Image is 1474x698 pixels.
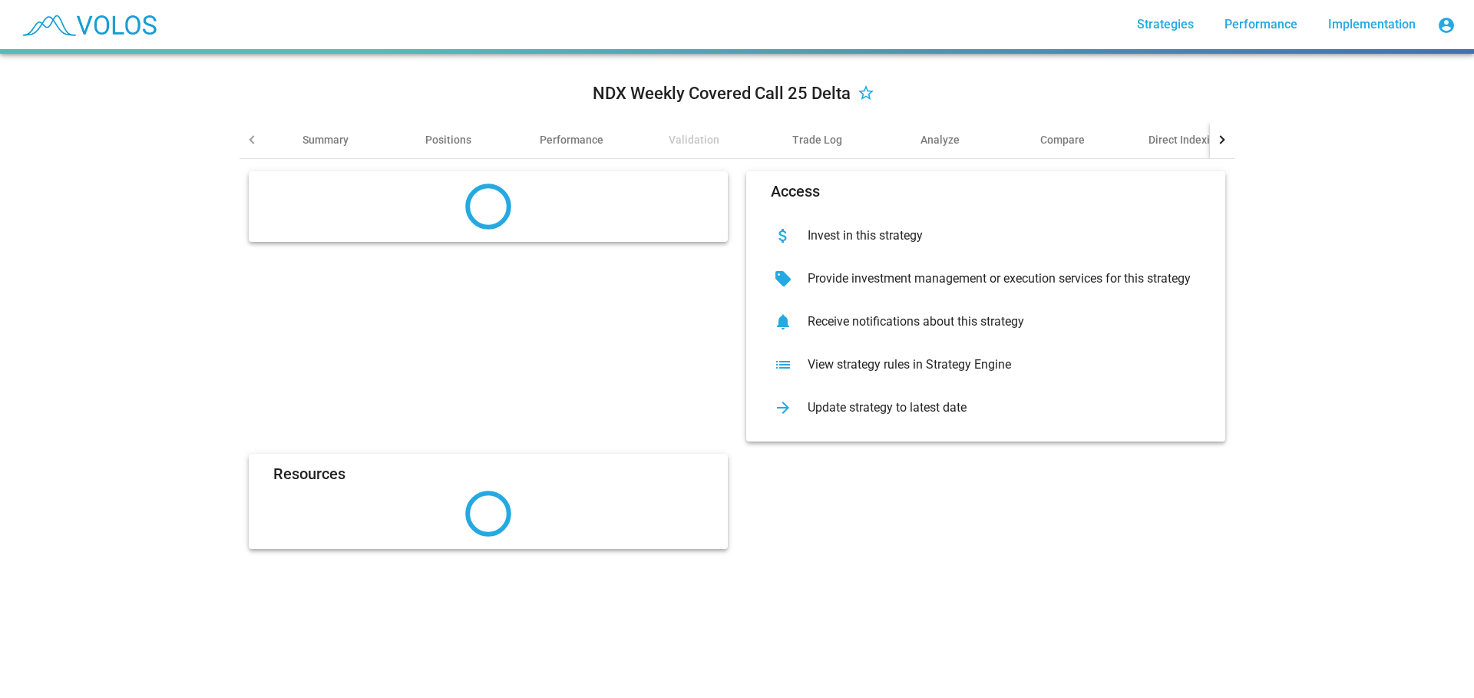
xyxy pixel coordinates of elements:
[1040,132,1085,147] div: Compare
[1137,17,1194,31] span: Strategies
[669,132,719,147] div: Validation
[758,386,1213,429] button: Update strategy to latest date
[795,228,1201,243] div: Invest in this strategy
[857,85,875,104] mat-icon: star_border
[771,266,795,291] mat-icon: sell
[240,159,1234,561] summary: AccessInvest in this strategyProvide investment management or execution services for this strateg...
[12,5,164,44] img: blue_transparent.png
[771,223,795,248] mat-icon: attach_money
[771,184,820,199] mat-card-title: Access
[540,132,603,147] div: Performance
[771,352,795,377] mat-icon: list
[795,314,1201,329] div: Receive notifications about this strategy
[758,300,1213,343] button: Receive notifications about this strategy
[758,343,1213,386] button: View strategy rules in Strategy Engine
[1212,11,1310,38] a: Performance
[795,357,1201,372] div: View strategy rules in Strategy Engine
[795,271,1201,286] div: Provide investment management or execution services for this strategy
[302,132,349,147] div: Summary
[758,257,1213,300] button: Provide investment management or execution services for this strategy
[1148,132,1222,147] div: Direct Indexing
[1224,17,1297,31] span: Performance
[795,400,1201,415] div: Update strategy to latest date
[792,132,842,147] div: Trade Log
[920,132,960,147] div: Analyze
[1316,11,1428,38] a: Implementation
[425,132,471,147] div: Positions
[771,309,795,334] mat-icon: notifications
[771,395,795,420] mat-icon: arrow_forward
[1437,16,1456,35] mat-icon: account_circle
[1328,17,1416,31] span: Implementation
[273,466,345,481] mat-card-title: Resources
[1125,11,1206,38] a: Strategies
[593,81,851,106] div: NDX Weekly Covered Call 25 Delta
[758,214,1213,257] button: Invest in this strategy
